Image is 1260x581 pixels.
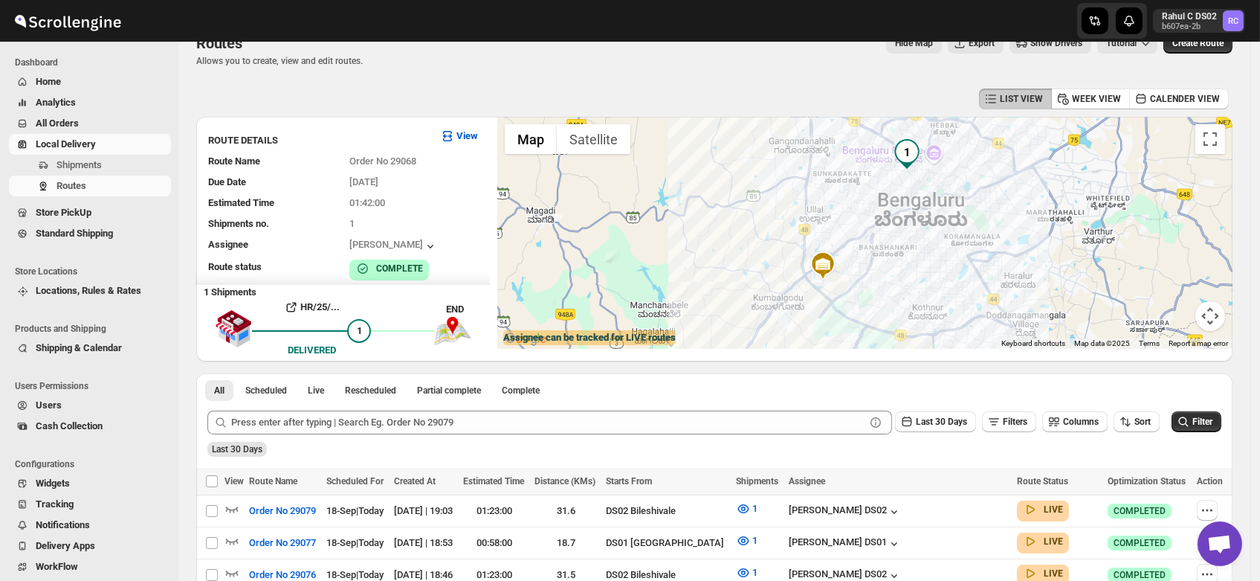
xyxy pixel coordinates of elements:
[446,302,490,317] div: END
[355,261,423,276] button: COMPLETE
[1063,417,1099,427] span: Columns
[1044,504,1063,515] b: LIVE
[969,37,995,49] span: Export
[1153,9,1245,33] button: User menu
[36,207,91,218] span: Store PickUp
[300,301,340,312] b: HR/25/...
[15,323,171,335] span: Products and Shipping
[1195,124,1225,154] button: Toggle fullscreen view
[789,536,902,551] button: [PERSON_NAME] DS01
[349,239,438,254] button: [PERSON_NAME]
[9,556,171,577] button: WorkFlow
[212,444,262,455] span: Last 30 Days
[9,536,171,556] button: Delivery Apps
[249,476,297,487] span: Route Name
[752,535,757,546] span: 1
[727,529,766,553] button: 1
[1051,89,1130,109] button: WEEK VIEW
[789,476,825,487] span: Assignee
[326,505,384,516] span: 18-Sep | Today
[394,536,454,550] div: [DATE] | 18:53
[463,536,526,550] div: 00:58:00
[208,155,260,167] span: Route Name
[456,130,478,141] b: View
[534,504,597,519] div: 31.6
[15,266,171,277] span: Store Locations
[463,476,524,487] span: Estimated Time
[394,504,454,519] div: [DATE] | 19:03
[1162,22,1217,31] p: b607ea-2b
[895,411,976,432] button: Last 30 Days
[249,504,316,519] span: Order No 29079
[1114,411,1160,432] button: Sort
[534,476,595,487] span: Distance (KMs)
[9,280,171,301] button: Locations, Rules & Rates
[1150,93,1220,105] span: CALENDER VIEW
[1197,476,1223,487] span: Action
[505,124,557,154] button: Show street map
[1172,37,1224,49] span: Create Route
[1009,33,1091,54] button: Show Drivers
[1106,38,1137,49] span: Tutorial
[9,176,171,196] button: Routes
[36,228,113,239] span: Standard Shipping
[1003,417,1027,427] span: Filters
[501,330,550,349] img: Google
[982,411,1036,432] button: Filters
[752,567,757,578] span: 1
[36,519,90,530] span: Notifications
[979,89,1052,109] button: LIST VIEW
[1000,93,1043,105] span: LIST VIEW
[208,133,428,148] h3: ROUTE DETAILS
[349,176,378,187] span: [DATE]
[205,380,233,401] button: All routes
[434,317,471,345] img: trip_end.png
[15,57,171,68] span: Dashboard
[15,380,171,392] span: Users Permissions
[1134,417,1151,427] span: Sort
[36,540,95,551] span: Delivery Apps
[1044,568,1063,579] b: LIVE
[1162,10,1217,22] p: Rahul C DS02
[252,295,371,319] button: HR/25/...
[12,2,123,39] img: ScrollEngine
[1023,566,1063,581] button: LIVE
[1001,338,1065,349] button: Keyboard shortcuts
[196,55,363,67] p: Allows you to create, view and edit routes.
[9,71,171,92] button: Home
[308,385,324,397] span: Live
[9,338,171,359] button: Shipping & Calendar
[36,138,96,150] span: Local Delivery
[606,476,652,487] span: Starts From
[15,458,171,470] span: Configurations
[9,473,171,494] button: Widgets
[36,399,62,411] span: Users
[463,504,526,519] div: 01:23:00
[1030,37,1082,49] span: Show Drivers
[1169,339,1228,347] a: Report a map error
[948,33,1004,54] button: Export
[789,504,902,519] button: [PERSON_NAME] DS02
[1108,476,1186,487] span: Optimization Status
[1114,505,1166,517] span: COMPLETED
[9,92,171,113] button: Analytics
[56,180,86,191] span: Routes
[208,197,274,208] span: Estimated Time
[916,417,967,427] span: Last 30 Days
[56,159,102,170] span: Shipments
[1017,476,1068,487] span: Route Status
[36,76,61,87] span: Home
[503,330,676,345] label: Assignee can be tracked for LIVE routes
[1044,536,1063,547] b: LIVE
[345,385,396,397] span: Rescheduled
[326,476,384,487] span: Scheduled For
[208,176,246,187] span: Due Date
[736,476,778,487] span: Shipments
[1192,417,1212,427] span: Filter
[1198,521,1242,566] div: Open chat
[1023,502,1063,517] button: LIVE
[394,476,436,487] span: Created At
